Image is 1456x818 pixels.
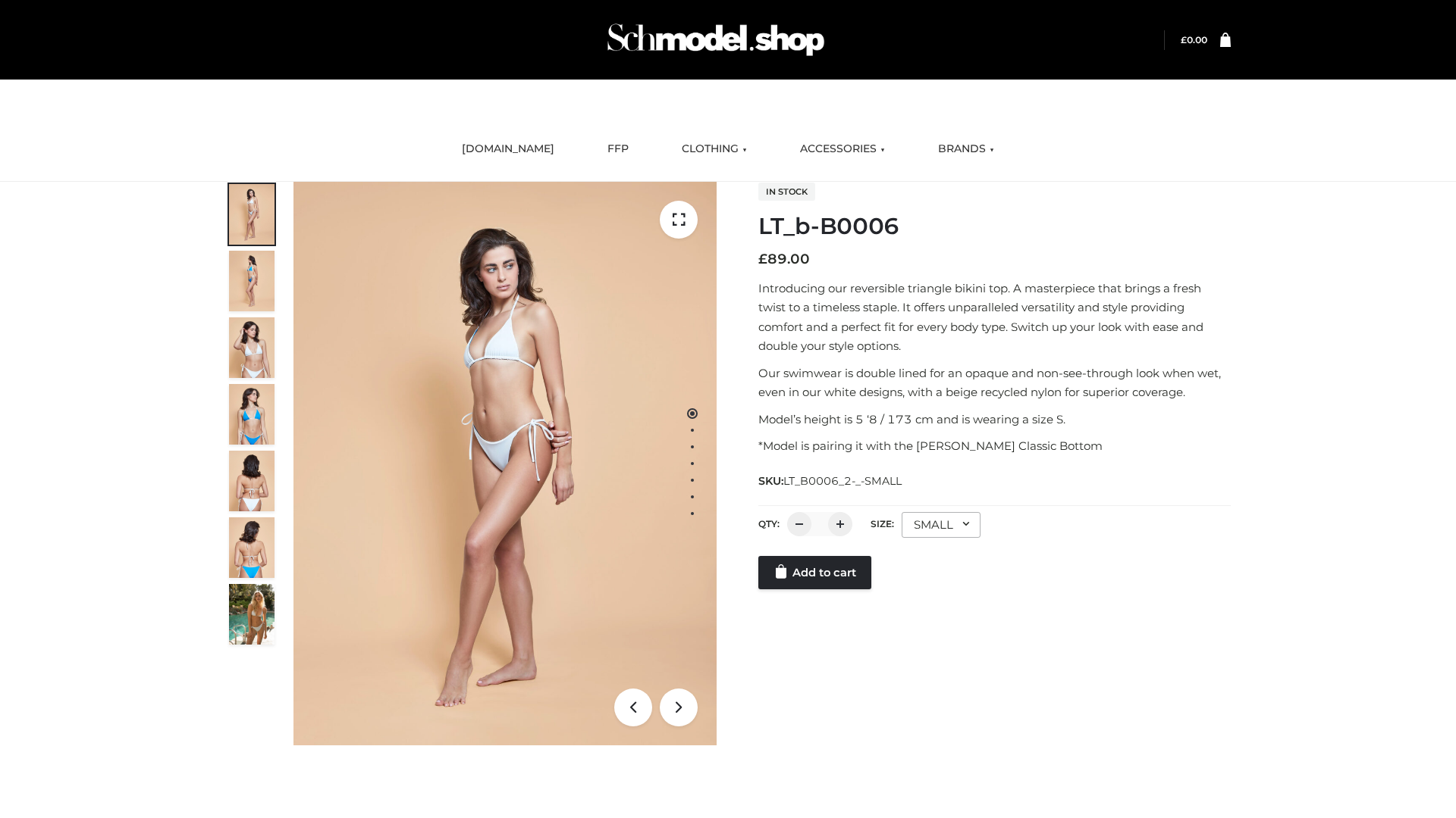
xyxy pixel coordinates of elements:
img: ArielClassicBikiniTop_CloudNine_AzureSky_OW114ECO_7-scaled.jpg [229,451,275,511]
span: £ [758,251,767,267]
a: FFP [596,133,640,166]
span: £ [1181,34,1187,45]
p: Introducing our reversible triangle bikini top. A masterpiece that brings a fresh twist to a time... [758,279,1231,356]
a: £0.00 [1181,34,1207,45]
h1: LT_b-B0006 [758,213,1231,240]
a: BRANDS [927,133,1006,166]
span: SKU: [758,472,903,490]
img: ArielClassicBikiniTop_CloudNine_AzureSky_OW114ECO_4-scaled.jpg [229,384,275,445]
a: ACCESSORIES [789,133,896,166]
a: Add to cart [758,556,871,589]
img: ArielClassicBikiniTop_CloudNine_AzureSky_OW114ECO_2-scaled.jpg [229,251,275,311]
img: ArielClassicBikiniTop_CloudNine_AzureSky_OW114ECO_3-scaled.jpg [229,317,275,378]
span: LT_B0006_2-_-SMALL [783,474,902,488]
p: Our swimwear is double lined for an opaque and non-see-through look when wet, even in our white d... [758,364,1231,402]
bdi: 89.00 [758,251,810,267]
a: [DOMAIN_NAME] [450,133,566,166]
a: CLOTHING [670,133,758,166]
img: ArielClassicBikiniTop_CloudNine_AzureSky_OW114ECO_1-scaled.jpg [229,184,275,245]
bdi: 0.00 [1181,34,1207,45]
div: SMALL [902,512,981,538]
img: Schmodel Admin 964 [602,10,830,70]
p: Model’s height is 5 ‘8 / 173 cm and is wearing a size S. [758,410,1231,429]
img: ArielClassicBikiniTop_CloudNine_AzureSky_OW114ECO_1 [293,182,717,745]
span: In stock [758,183,815,201]
img: Arieltop_CloudNine_AzureSky2.jpg [229,584,275,645]
img: ArielClassicBikiniTop_CloudNine_AzureSky_OW114ECO_8-scaled.jpg [229,517,275,578]
label: QTY: [758,518,780,529]
p: *Model is pairing it with the [PERSON_NAME] Classic Bottom [758,436,1231,456]
label: Size: [871,518,894,529]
